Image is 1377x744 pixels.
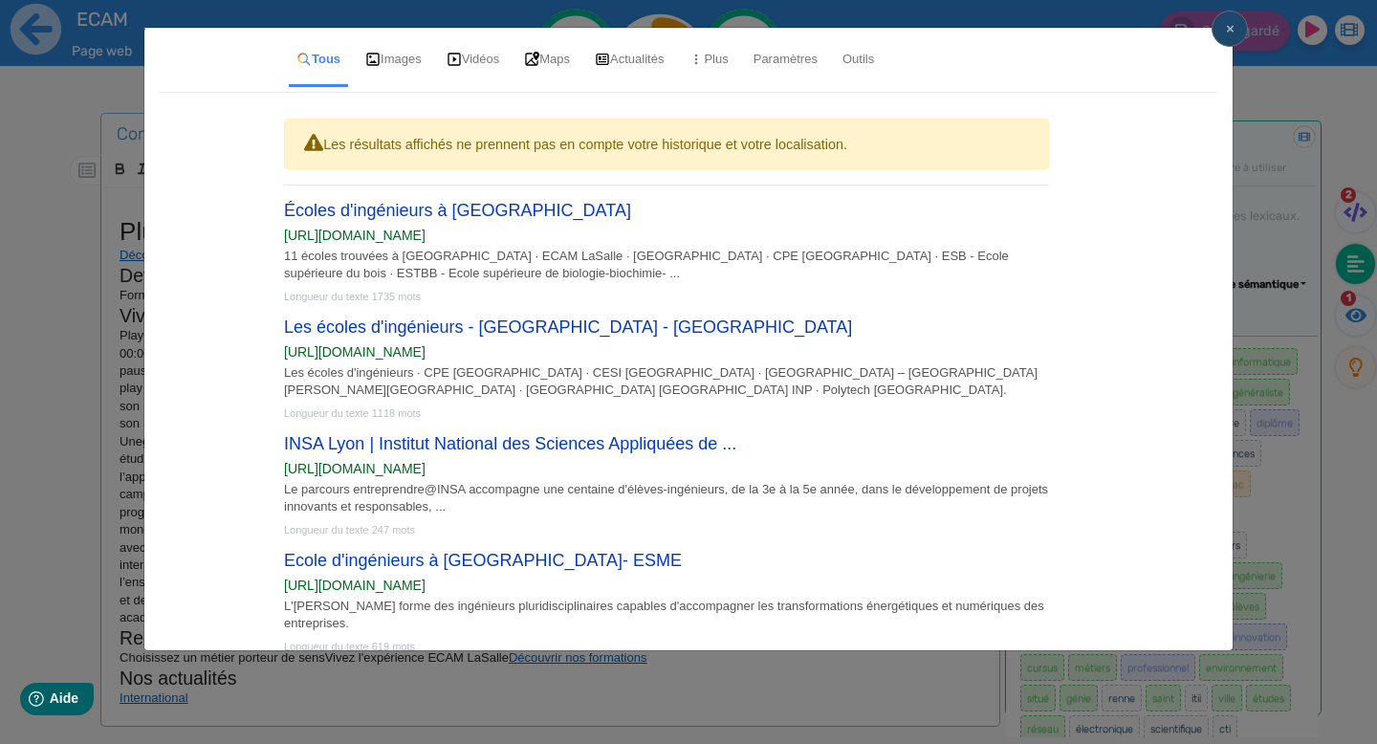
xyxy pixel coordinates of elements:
cite: [URL][DOMAIN_NAME] [284,226,426,246]
small: Longueur du texte 619 mots [284,641,415,652]
small: Longueur du texte 1118 mots [284,407,421,419]
div: Les écoles d'ingénieurs · CPE [GEOGRAPHIC_DATA] · CESI [GEOGRAPHIC_DATA] · [GEOGRAPHIC_DATA] – [G... [284,364,1049,399]
cite: [URL][DOMAIN_NAME] [284,342,426,362]
div: 11 écoles trouvées à [GEOGRAPHIC_DATA] · ECAM LaSalle · [GEOGRAPHIC_DATA] · CPE [GEOGRAPHIC_DATA]... [284,248,1049,282]
a: Écoles d'ingénieurs à [GEOGRAPHIC_DATA] [284,201,631,220]
a: Ecole d'ingénieurs à [GEOGRAPHIC_DATA]- ESME [284,551,682,570]
small: Longueur du texte 247 mots [284,524,415,536]
cite: [URL][DOMAIN_NAME] [284,576,426,596]
cite: [URL][DOMAIN_NAME] [284,459,426,479]
a: INSA Lyon | Institut National des Sciences Appliquées de ... [284,434,736,453]
a: Les écoles d'ingénieurs - [GEOGRAPHIC_DATA] - [GEOGRAPHIC_DATA] [284,317,852,337]
span: × [1226,19,1235,37]
div: L'[PERSON_NAME] forme des ingénieurs pluridisciplinaires capables d'accompagner les transformatio... [284,598,1049,632]
small: Longueur du texte 1735 mots [284,291,421,302]
div: Le parcours entreprendre@INSA accompagne une centaine d'élèves-ingénieurs, de la 3e à la 5e année... [284,481,1049,515]
small: Les résultats affichés ne prennent pas en compte votre historique et votre localisation. [323,137,847,152]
